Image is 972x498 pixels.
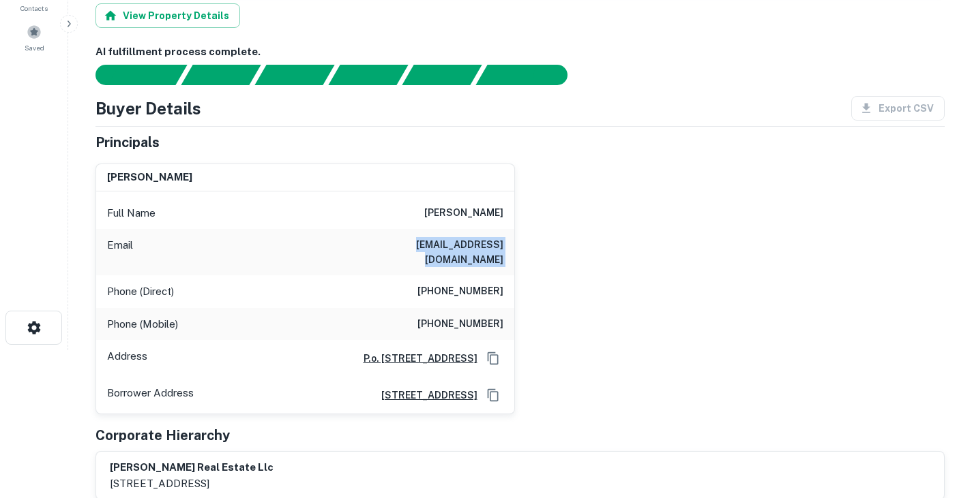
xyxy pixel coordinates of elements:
[370,388,477,403] a: [STREET_ADDRESS]
[110,476,274,492] p: [STREET_ADDRESS]
[254,65,334,85] div: Documents found, AI parsing details...
[353,351,477,366] a: P.o. [STREET_ADDRESS]
[107,348,147,369] p: Address
[328,65,408,85] div: Principals found, AI now looking for contact information...
[79,65,181,85] div: Sending borrower request to AI...
[110,460,274,476] h6: [PERSON_NAME] real estate llc
[476,65,584,85] div: AI fulfillment process complete.
[904,389,972,454] iframe: Chat Widget
[402,65,482,85] div: Principals found, still searching for contact information. This may take time...
[181,65,261,85] div: Your request is received and processing...
[95,425,230,446] h5: Corporate Hierarchy
[95,132,160,153] h5: Principals
[417,316,503,332] h6: [PHONE_NUMBER]
[107,283,174,300] p: Phone (Direct)
[340,237,503,267] h6: [EMAIL_ADDRESS][DOMAIN_NAME]
[107,237,133,267] p: Email
[107,205,156,221] p: Full Name
[107,316,178,332] p: Phone (Mobile)
[107,170,192,185] h6: [PERSON_NAME]
[417,283,503,300] h6: [PHONE_NUMBER]
[4,19,64,56] a: Saved
[25,42,44,53] span: Saved
[95,44,945,60] h6: AI fulfillment process complete.
[424,205,503,221] h6: [PERSON_NAME]
[95,3,240,28] button: View Property Details
[483,348,503,369] button: Copy Address
[20,3,48,14] span: Contacts
[483,385,503,405] button: Copy Address
[107,385,194,405] p: Borrower Address
[95,96,201,121] h4: Buyer Details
